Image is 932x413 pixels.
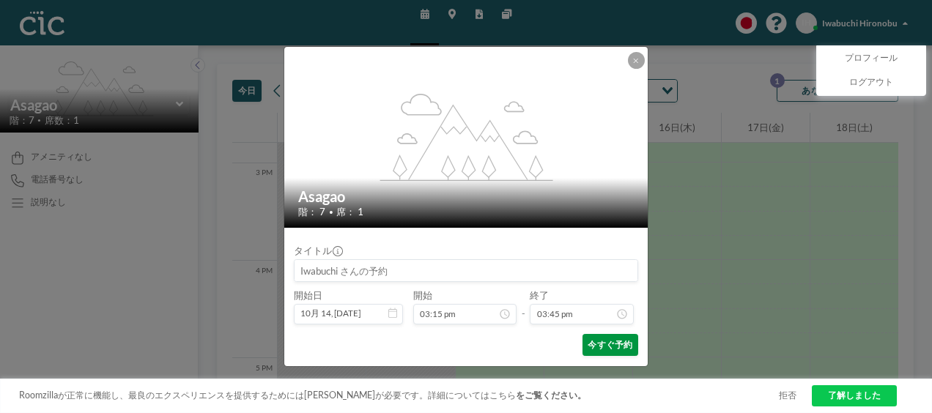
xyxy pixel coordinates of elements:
input: Iwabuchi さんの予約 [295,260,637,280]
span: ログアウト [849,77,893,89]
label: 終了 [530,289,549,302]
span: 席： 1 [336,206,363,218]
a: ログアウト [817,71,925,95]
a: プロフィール [817,46,925,70]
label: 開始 [413,289,432,302]
a: 了解しました [812,385,897,406]
label: タイトル [294,245,341,257]
span: - [522,293,525,320]
span: プロフィール [845,53,898,65]
a: 拒否 [779,390,796,401]
span: 階： 7 [298,206,325,218]
button: 今すぐ予約 [582,334,638,356]
h2: Asagao [298,187,635,206]
label: 開始日 [294,289,322,302]
span: • [329,207,333,216]
span: Roomzillaが正常に機能し、最良のエクスペリエンスを提供するためには[PERSON_NAME]が必要です。詳細についてはこちら [19,390,779,401]
a: をご覧ください。 [516,390,586,401]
